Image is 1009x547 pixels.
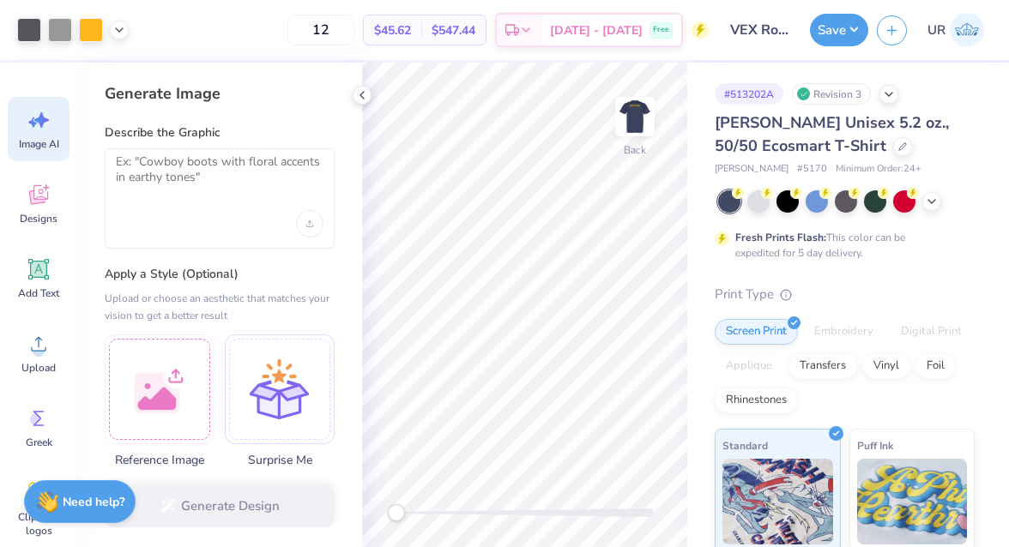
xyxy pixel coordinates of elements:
[225,451,335,469] span: Surprise Me
[715,83,783,105] div: # 513202A
[618,99,652,134] img: Back
[63,494,124,510] strong: Need help?
[920,13,992,47] a: UR
[715,162,788,177] span: [PERSON_NAME]
[715,112,949,156] span: [PERSON_NAME] Unisex 5.2 oz., 50/50 Ecosmart T-Shirt
[810,14,868,46] button: Save
[20,212,57,225] span: Designs
[717,13,801,47] input: Untitled Design
[105,290,335,324] div: Upload or choose an aesthetic that matches your vision to get a better result
[890,319,973,345] div: Digital Print
[374,21,411,39] span: $45.62
[715,388,798,413] div: Rhinestones
[653,24,669,36] span: Free
[26,436,52,449] span: Greek
[722,459,833,544] img: Standard
[296,210,323,237] div: Upload image
[10,510,67,538] span: Clipart & logos
[797,162,827,177] span: # 5170
[105,124,335,141] label: Describe the Graphic
[105,266,335,283] label: Apply a Style (Optional)
[550,21,643,39] span: [DATE] - [DATE]
[862,353,910,379] div: Vinyl
[950,13,984,47] img: Umang Randhawa
[927,21,946,40] span: UR
[105,451,214,469] span: Reference Image
[18,286,59,300] span: Add Text
[432,21,475,39] span: $547.44
[735,230,946,261] div: This color can be expedited for 5 day delivery.
[715,319,798,345] div: Screen Print
[915,353,956,379] div: Foil
[624,142,646,158] div: Back
[722,436,768,454] span: Standard
[105,83,335,104] div: Generate Image
[788,353,857,379] div: Transfers
[287,15,354,45] input: – –
[21,361,56,375] span: Upload
[715,285,975,304] div: Print Type
[388,504,405,521] div: Accessibility label
[803,319,885,345] div: Embroidery
[715,353,783,379] div: Applique
[857,436,893,454] span: Puff Ink
[836,162,921,177] span: Minimum Order: 24 +
[792,83,871,105] div: Revision 3
[735,231,826,244] strong: Fresh Prints Flash:
[19,137,59,151] span: Image AI
[857,459,968,544] img: Puff Ink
